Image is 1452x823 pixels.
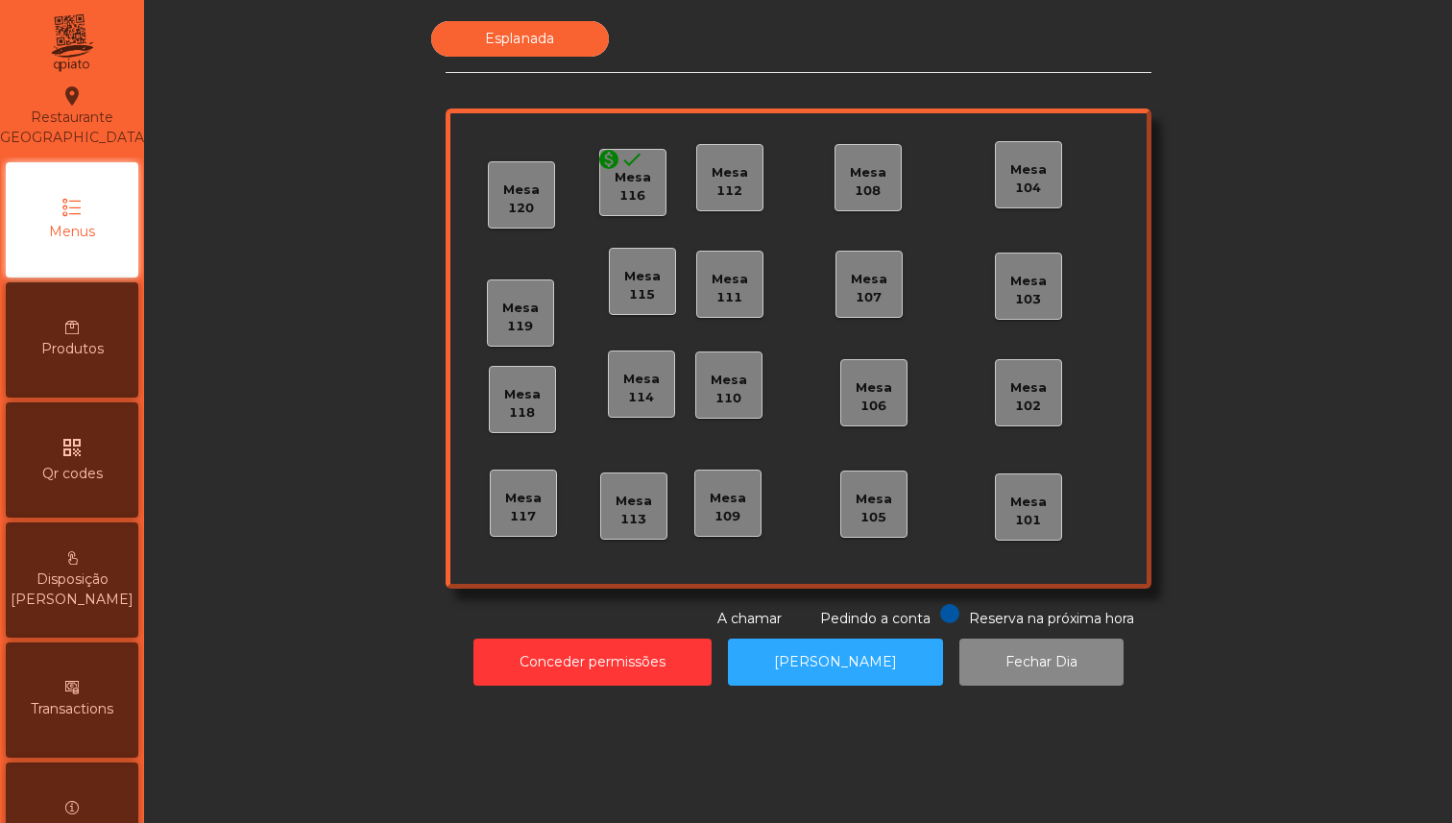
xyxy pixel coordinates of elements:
[60,85,84,108] i: location_on
[600,168,665,206] div: Mesa 116
[835,163,901,201] div: Mesa 108
[489,181,554,218] div: Mesa 120
[490,385,555,423] div: Mesa 118
[431,21,609,57] div: Esplanada
[48,10,95,77] img: qpiato
[841,490,907,527] div: Mesa 105
[696,371,762,408] div: Mesa 110
[841,378,907,416] div: Mesa 106
[473,639,712,686] button: Conceder permissões
[820,610,931,627] span: Pedindo a conta
[728,639,943,686] button: [PERSON_NAME]
[42,464,103,484] span: Qr codes
[996,378,1061,416] div: Mesa 102
[996,272,1061,309] div: Mesa 103
[836,270,902,307] div: Mesa 107
[697,270,762,307] div: Mesa 111
[697,163,762,201] div: Mesa 112
[610,267,675,304] div: Mesa 115
[41,339,104,359] span: Produtos
[491,489,556,526] div: Mesa 117
[601,492,666,529] div: Mesa 113
[959,639,1124,686] button: Fechar Dia
[695,489,761,526] div: Mesa 109
[717,610,782,627] span: A chamar
[49,222,95,242] span: Menus
[11,569,133,610] span: Disposição [PERSON_NAME]
[996,493,1061,530] div: Mesa 101
[996,160,1061,198] div: Mesa 104
[60,436,84,459] i: qr_code
[609,370,674,407] div: Mesa 114
[969,610,1134,627] span: Reserva na próxima hora
[31,699,113,719] span: Transactions
[597,148,620,171] i: monetization_on
[488,299,553,336] div: Mesa 119
[620,148,643,171] i: done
